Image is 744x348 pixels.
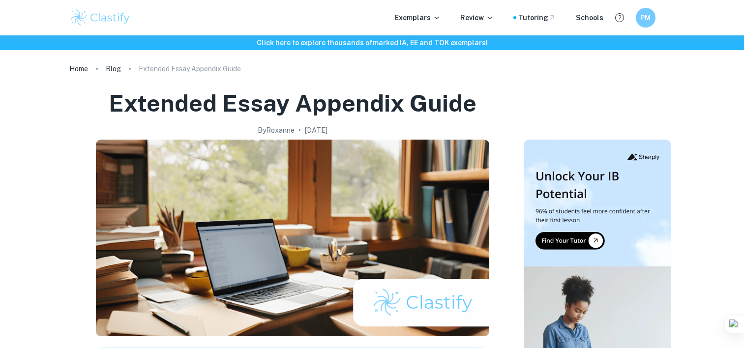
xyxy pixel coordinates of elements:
[2,37,742,48] h6: Click here to explore thousands of marked IA, EE and TOK exemplars !
[518,12,556,23] a: Tutoring
[258,125,295,136] h2: By Roxanne
[106,62,121,76] a: Blog
[636,8,655,28] button: PM
[69,62,88,76] a: Home
[576,12,603,23] a: Schools
[109,87,476,119] h1: Extended Essay Appendix Guide
[460,12,494,23] p: Review
[611,9,628,26] button: Help and Feedback
[640,12,651,23] h6: PM
[139,63,241,74] p: Extended Essay Appendix Guide
[305,125,327,136] h2: [DATE]
[298,125,301,136] p: •
[96,140,489,336] img: Extended Essay Appendix Guide cover image
[69,8,132,28] img: Clastify logo
[395,12,441,23] p: Exemplars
